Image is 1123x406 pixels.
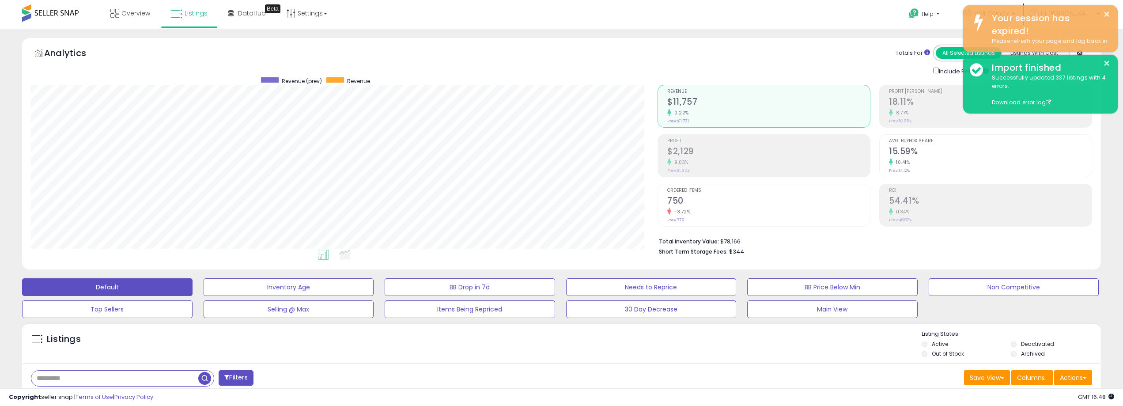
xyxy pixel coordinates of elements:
button: Items Being Repriced [385,300,555,318]
button: Save View [964,370,1010,385]
div: Include Returns [926,66,999,76]
label: Archived [1021,350,1045,357]
span: Profit [667,139,870,144]
div: seller snap | | [9,393,153,402]
small: Prev: 16.65% [889,118,911,124]
small: 8.77% [893,110,909,116]
button: Main View [747,300,918,318]
h2: $11,757 [667,97,870,109]
b: Total Inventory Value: [659,238,719,245]
b: Short Term Storage Fees: [659,248,728,255]
button: Listings With Cost [1001,47,1067,59]
button: 30 Day Decrease [566,300,737,318]
span: Profit [PERSON_NAME] [889,89,1092,94]
span: DataHub [238,9,266,18]
span: Help [922,10,934,18]
button: Inventory Age [204,278,374,296]
h2: 15.59% [889,146,1092,158]
small: 10.41% [893,159,910,166]
button: Non Competitive [929,278,1099,296]
span: Overview [121,9,150,18]
span: 2025-10-14 16:48 GMT [1078,393,1114,401]
a: Terms of Use [76,393,113,401]
button: Default [22,278,193,296]
label: Deactivated [1021,340,1054,348]
span: Listings [185,9,208,18]
li: $78,166 [659,235,1085,246]
div: Import finished [985,61,1111,74]
h2: $2,129 [667,146,870,158]
a: Download error log [992,99,1051,106]
button: Actions [1054,370,1092,385]
div: Your session has expired! [985,12,1111,37]
small: 0.22% [671,110,689,116]
h5: Analytics [44,47,103,61]
button: BB Drop in 7d [385,278,555,296]
small: Prev: 779 [667,217,684,223]
button: × [1103,9,1110,20]
span: Revenue [667,89,870,94]
button: Needs to Reprice [566,278,737,296]
button: Filters [219,370,253,386]
small: Prev: $1,953 [667,168,690,173]
div: Tooltip anchor [265,4,280,13]
div: Successfully updated 337 listings with 4 errors. [985,74,1111,106]
h2: 18.11% [889,97,1092,109]
strong: Copyright [9,393,41,401]
a: Privacy Policy [114,393,153,401]
span: Revenue [347,77,370,85]
label: Out of Stock [932,350,964,357]
h5: Listings [47,333,81,345]
h2: 750 [667,196,870,208]
button: × [1103,58,1110,69]
div: Please refresh your page and log back in [985,37,1111,46]
span: Revenue (prev) [282,77,322,85]
small: 11.34% [893,209,909,215]
small: Prev: $11,731 [667,118,689,124]
p: Listing States: [922,330,1101,338]
label: Active [932,340,948,348]
small: -3.72% [671,209,690,215]
h2: 54.41% [889,196,1092,208]
small: 9.03% [671,159,688,166]
button: BB Price Below Min [747,278,918,296]
div: Totals For [896,49,930,57]
span: Ordered Items [667,188,870,193]
i: Get Help [908,8,919,19]
button: Selling @ Max [204,300,374,318]
small: Prev: 48.87% [889,217,911,223]
a: Help [902,1,949,29]
button: All Selected Listings [936,47,1002,59]
span: ROI [889,188,1092,193]
span: Avg. Buybox Share [889,139,1092,144]
button: Top Sellers [22,300,193,318]
small: Prev: 14.12% [889,168,910,173]
span: $344 [729,247,744,256]
button: Columns [1011,370,1053,385]
span: Columns [1017,373,1045,382]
